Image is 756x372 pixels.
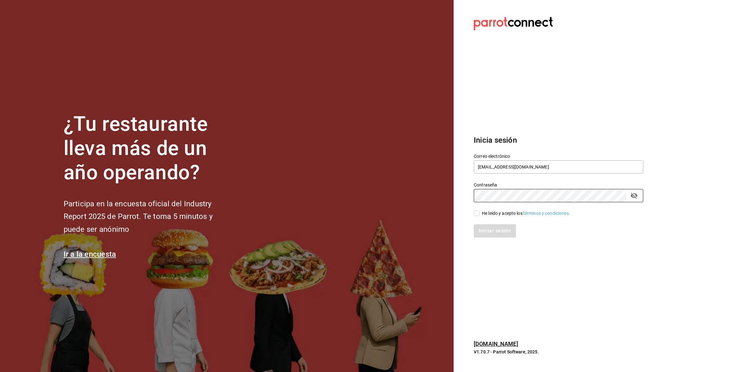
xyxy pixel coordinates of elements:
[474,160,643,174] input: Ingresa tu correo electrónico
[474,134,643,146] h3: Inicia sesión
[64,250,116,259] a: Ir a la encuesta
[523,211,570,216] a: Términos y condiciones.
[482,210,570,217] div: He leído y acepto los
[474,154,643,158] label: Correo electrónico
[64,112,234,185] h1: ¿Tu restaurante lleva más de un año operando?
[474,341,518,347] a: [DOMAIN_NAME]
[64,197,234,236] h2: Participa en la encuesta oficial del Industry Report 2025 de Parrot. Te toma 5 minutos y puede se...
[474,183,643,187] label: Contraseña
[629,190,639,201] button: passwordField
[474,349,643,355] p: V1.70.7 - Parrot Software, 2025.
